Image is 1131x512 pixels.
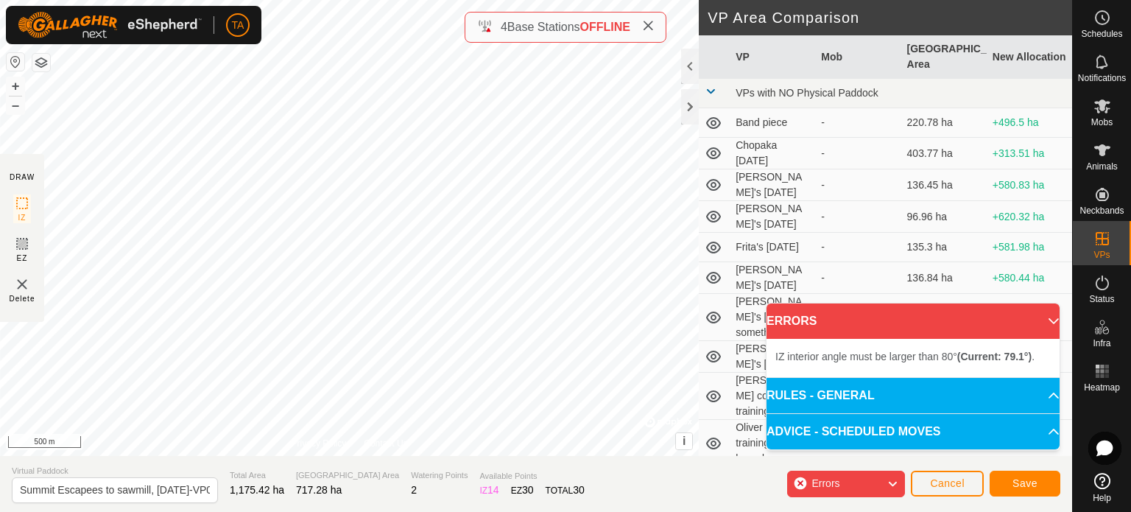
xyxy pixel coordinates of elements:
span: 4 [501,21,507,33]
h2: VP Area Comparison [708,9,1072,27]
td: Chopaka [DATE] [730,138,815,169]
span: VPs with NO Physical Paddock [736,87,878,99]
a: Help [1073,467,1131,508]
div: - [821,239,895,255]
span: Animals [1086,162,1118,171]
td: Frita's [DATE] [730,233,815,262]
td: [PERSON_NAME] cows training [DATE] [730,373,815,420]
p-accordion-content: ERRORS [767,339,1060,377]
td: +620.32 ha [987,201,1072,233]
a: Privacy Policy [292,437,347,450]
span: Save [1012,477,1037,489]
span: 2 [411,484,417,496]
td: 22.88 ha [901,294,987,341]
div: - [821,178,895,193]
td: Oliver cows training boundary [730,420,815,467]
div: DRAW [10,172,35,183]
div: EZ [511,483,534,498]
span: Heatmap [1084,383,1120,392]
img: VP [13,276,31,293]
span: 30 [522,484,534,496]
td: [PERSON_NAME]'s [DATE] [730,341,815,373]
img: Gallagher Logo [18,12,202,38]
span: Errors [811,477,839,489]
span: Watering Points [411,469,468,482]
div: TOTAL [546,483,585,498]
span: 14 [487,484,499,496]
td: [PERSON_NAME]'s [DATE] or something [730,294,815,341]
span: IZ interior angle must be larger than 80° . [775,351,1035,362]
span: Schedules [1081,29,1122,38]
span: Cancel [930,477,965,489]
span: 717.28 ha [296,484,342,496]
span: IZ [18,212,27,223]
td: 220.78 ha [901,108,987,138]
th: [GEOGRAPHIC_DATA] Area [901,35,987,79]
span: ADVICE - SCHEDULED MOVES [767,423,940,441]
span: Total Area [230,469,284,482]
p-accordion-header: RULES - GENERAL [767,378,1060,413]
p-accordion-header: ADVICE - SCHEDULED MOVES [767,414,1060,449]
div: - [821,270,895,286]
span: ERRORS [767,312,817,330]
td: 96.96 ha [901,201,987,233]
button: Reset Map [7,53,24,71]
span: EZ [17,253,28,264]
span: TA [232,18,244,33]
div: - [821,146,895,161]
span: i [683,435,686,447]
b: (Current: 79.1°) [957,351,1032,362]
td: [PERSON_NAME]'s [DATE] [730,262,815,294]
th: New Allocation [987,35,1072,79]
div: - [821,209,895,225]
td: 136.45 ha [901,169,987,201]
p-accordion-header: ERRORS [767,304,1060,339]
button: Cancel [911,471,984,497]
span: Status [1089,295,1114,304]
th: Mob [815,35,901,79]
td: +694.4 ha [987,294,1072,341]
td: +496.5 ha [987,108,1072,138]
span: RULES - GENERAL [767,387,875,404]
span: 1,175.42 ha [230,484,284,496]
a: Contact Us [364,437,407,450]
span: Help [1093,494,1111,502]
span: Neckbands [1079,206,1124,215]
div: - [821,115,895,130]
td: +580.83 ha [987,169,1072,201]
button: + [7,77,24,95]
th: VP [730,35,815,79]
td: [PERSON_NAME]'s [DATE] [730,201,815,233]
td: +580.44 ha [987,262,1072,294]
td: Band piece [730,108,815,138]
td: [PERSON_NAME]'s [DATE] [730,169,815,201]
button: i [676,433,692,449]
span: [GEOGRAPHIC_DATA] Area [296,469,399,482]
span: Base Stations [507,21,580,33]
span: Notifications [1078,74,1126,83]
span: Virtual Paddock [12,465,218,477]
button: Map Layers [32,54,50,71]
td: +313.51 ha [987,138,1072,169]
td: 135.3 ha [901,233,987,262]
td: +581.98 ha [987,233,1072,262]
td: 136.84 ha [901,262,987,294]
td: 403.77 ha [901,138,987,169]
span: Infra [1093,339,1110,348]
button: Save [990,471,1060,497]
span: Available Points [479,470,584,483]
button: – [7,97,24,114]
span: OFFLINE [580,21,630,33]
span: 30 [573,484,585,496]
span: VPs [1093,250,1110,259]
div: IZ [479,483,498,498]
span: Mobs [1091,118,1113,127]
span: Delete [10,293,35,304]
